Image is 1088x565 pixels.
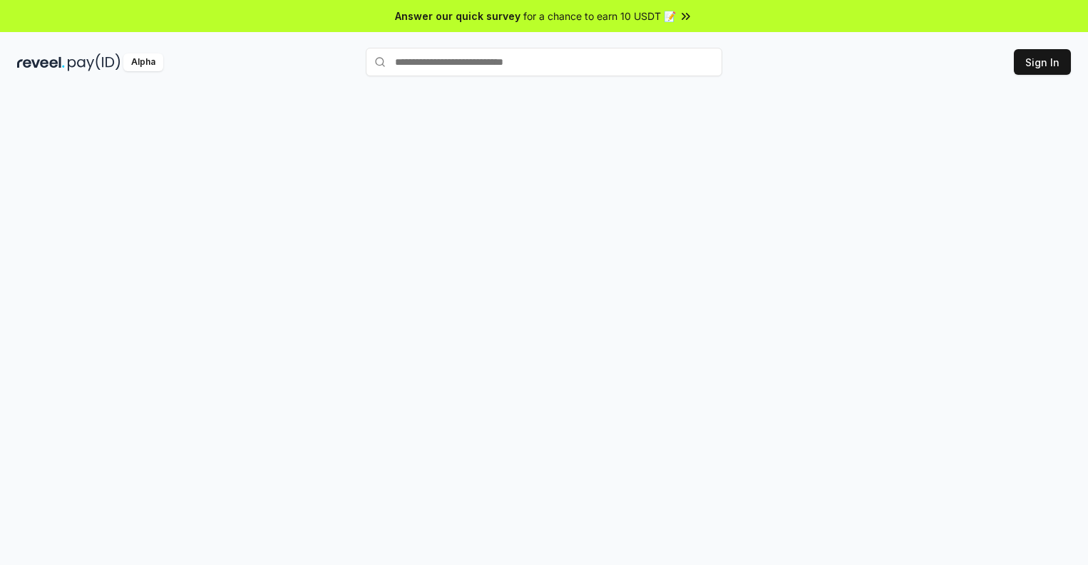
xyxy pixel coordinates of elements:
[523,9,676,24] span: for a chance to earn 10 USDT 📝
[17,53,65,71] img: reveel_dark
[123,53,163,71] div: Alpha
[68,53,120,71] img: pay_id
[1014,49,1071,75] button: Sign In
[395,9,520,24] span: Answer our quick survey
